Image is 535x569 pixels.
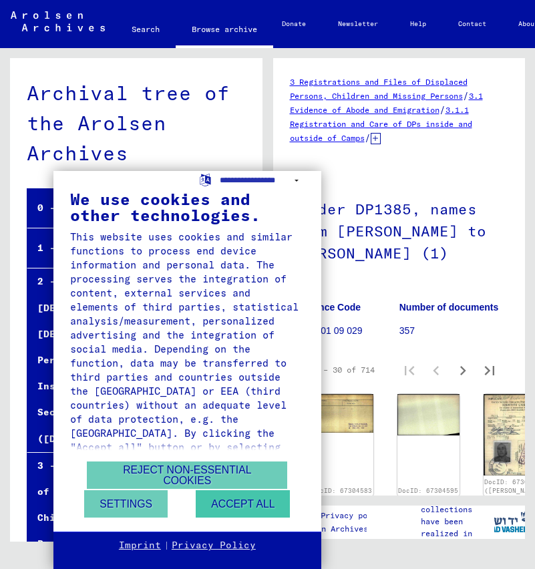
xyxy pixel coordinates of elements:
[119,539,161,552] a: Imprint
[70,191,305,223] div: We use cookies and other technologies.
[87,461,287,489] button: Reject non-essential cookies
[84,490,168,518] button: Settings
[70,230,305,538] div: This website uses cookies and similar functions to process end device information and personal da...
[172,539,256,552] a: Privacy Policy
[196,490,290,518] button: Accept all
